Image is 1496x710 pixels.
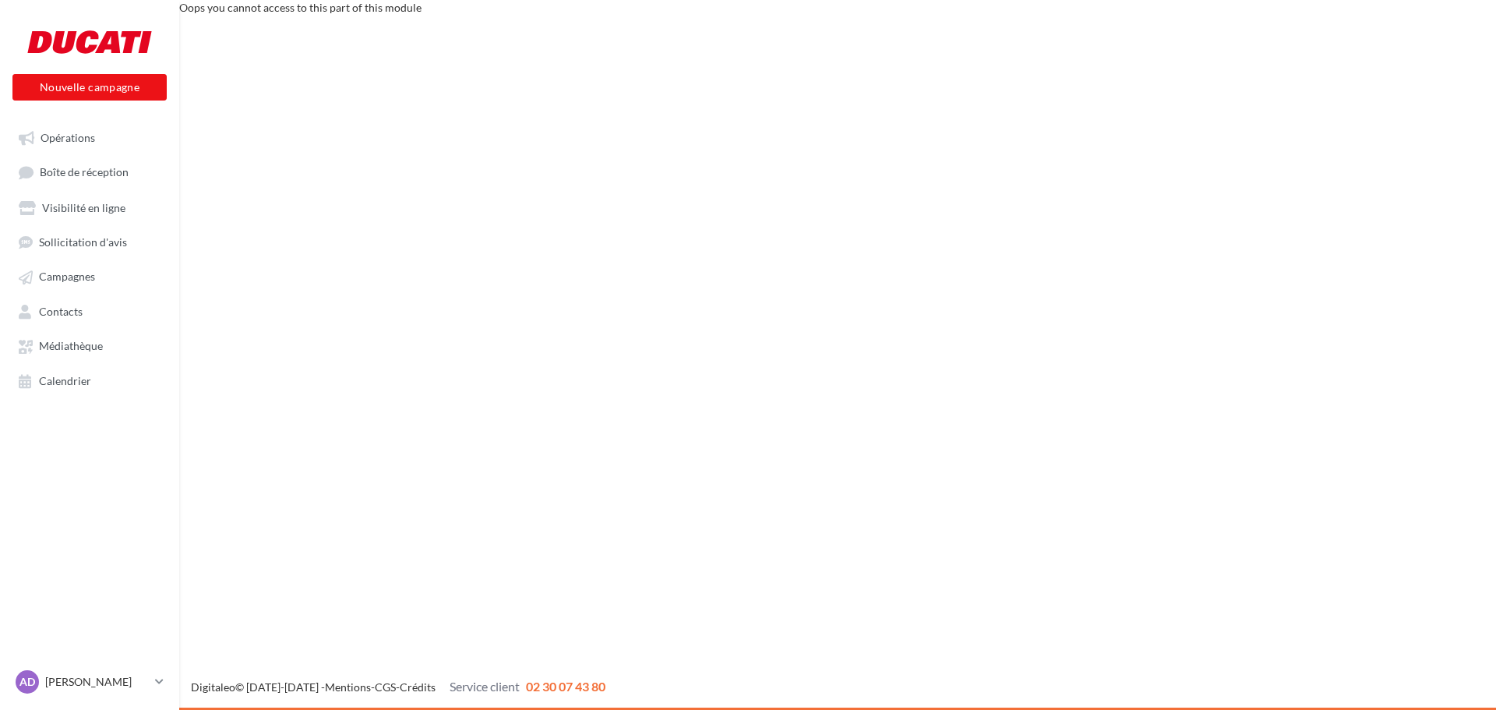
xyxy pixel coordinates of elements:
[9,228,170,256] a: Sollicitation d'avis
[9,331,170,359] a: Médiathèque
[39,235,127,249] span: Sollicitation d'avis
[400,680,436,694] a: Crédits
[9,157,170,186] a: Boîte de réception
[9,123,170,151] a: Opérations
[41,131,95,144] span: Opérations
[191,680,605,694] span: © [DATE]-[DATE] - - -
[39,374,91,387] span: Calendrier
[12,667,167,697] a: AD [PERSON_NAME]
[9,366,170,394] a: Calendrier
[9,297,170,325] a: Contacts
[526,679,605,694] span: 02 30 07 43 80
[9,193,170,221] a: Visibilité en ligne
[45,674,149,690] p: [PERSON_NAME]
[191,680,235,694] a: Digitaleo
[39,305,83,318] span: Contacts
[40,166,129,179] span: Boîte de réception
[39,340,103,353] span: Médiathèque
[39,270,95,284] span: Campagnes
[179,1,422,14] span: Oops you cannot access to this part of this module
[9,262,170,290] a: Campagnes
[42,201,125,214] span: Visibilité en ligne
[325,680,371,694] a: Mentions
[375,680,396,694] a: CGS
[450,679,520,694] span: Service client
[19,674,35,690] span: AD
[12,74,167,101] button: Nouvelle campagne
